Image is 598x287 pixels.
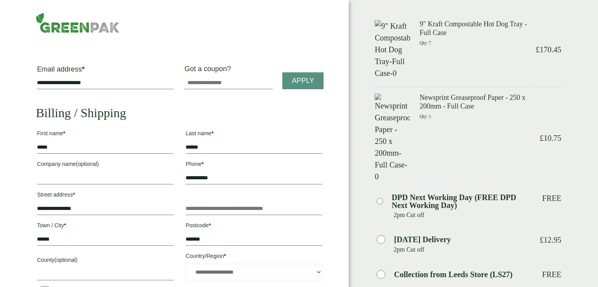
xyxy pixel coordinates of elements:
[420,40,431,46] small: Qty: 7
[375,20,410,79] img: 9" Kraft Compostable Hot Dog Tray-Full Case-0
[420,20,530,37] h3: 9" Kraft Compostable Hot Dog Tray - Full Case
[282,72,324,89] a: Apply
[292,77,314,85] span: Apply
[212,130,213,136] abbr: required
[37,254,174,268] label: County
[420,114,431,119] small: Qty: 1
[394,209,530,221] p: 2pm Cut off
[209,222,211,228] abbr: required
[37,158,174,172] label: Company name
[542,270,561,279] p: Free
[186,128,322,141] label: Last name
[540,235,561,244] bdi: 12.95
[36,13,119,33] img: GreenPak Supplies
[73,191,75,198] abbr: required
[542,193,561,203] p: Free
[37,220,174,233] label: Town / City
[536,45,561,54] bdi: 170.45
[37,189,174,202] label: Street address
[186,250,322,264] label: Country/Region
[37,128,174,141] label: First name
[394,235,451,243] label: [DATE] Delivery
[186,158,322,172] label: Phone
[55,257,77,263] span: (optional)
[82,65,85,73] abbr: required
[63,130,65,136] abbr: required
[394,244,530,256] p: 2pm Cut off
[64,222,66,228] abbr: required
[224,253,226,259] abbr: required
[420,94,530,110] h3: Newsprint Greaseproof Paper - 250 x 200mm - Full Case
[540,134,544,142] span: £
[36,105,324,120] h2: Billing / Shipping
[184,65,234,77] label: Got a coupon?
[76,161,99,167] span: (optional)
[394,270,512,278] label: Collection from Leeds Store (LS27)
[392,193,530,209] label: DPD Next Working Day (FREE DPD Next Working Day)
[540,235,544,244] span: £
[536,45,540,54] span: £
[202,161,204,167] abbr: required
[37,66,174,77] label: Email address
[540,134,561,142] bdi: 10.75
[375,94,410,182] img: Newsprint Greaseproof Paper - 250 x 200mm-Full Case-0
[186,220,322,233] label: Postcode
